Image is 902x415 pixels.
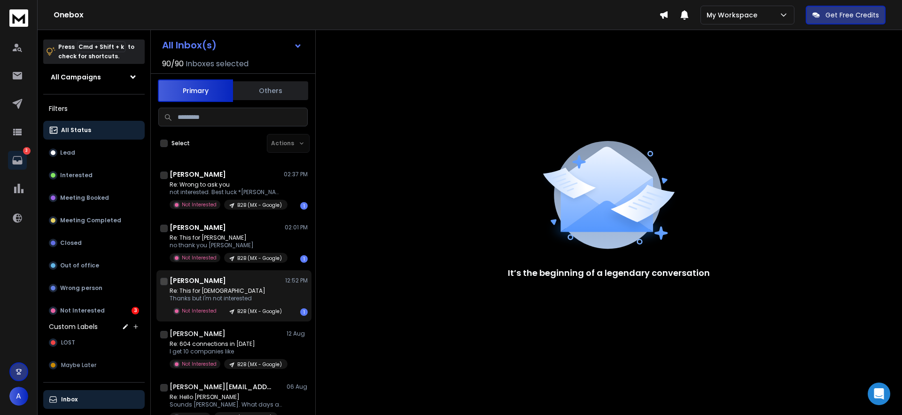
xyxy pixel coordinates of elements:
p: Sounds [PERSON_NAME]. What days and [170,401,282,408]
p: Closed [60,239,82,247]
p: Re: 604 connections in [DATE] [170,340,282,348]
button: Not Interested3 [43,301,145,320]
p: not interested. Best luck *[PERSON_NAME] [170,188,282,196]
h1: [PERSON_NAME] [170,276,226,285]
h1: All Inbox(s) [162,40,217,50]
p: It’s the beginning of a legendary conversation [508,266,710,280]
div: 1 [300,255,308,263]
div: 1 [300,202,308,210]
p: 02:01 PM [285,224,308,231]
p: Meeting Booked [60,194,109,202]
button: Primary [158,79,233,102]
p: Meeting Completed [60,217,121,224]
p: B2B (MX - Google) [237,255,282,262]
button: A [9,387,28,406]
button: All Inbox(s) [155,36,310,55]
p: Get Free Credits [825,10,879,20]
h1: [PERSON_NAME] [170,329,225,338]
img: logo [9,9,28,27]
p: My Workspace [707,10,761,20]
span: 90 / 90 [162,58,184,70]
p: 3 [23,147,31,155]
h1: [PERSON_NAME] [170,223,226,232]
p: Interested [60,172,93,179]
button: Inbox [43,390,145,409]
p: Not Interested [182,360,217,368]
button: Closed [43,234,145,252]
p: Out of office [60,262,99,269]
p: Lead [60,149,75,157]
p: Re: This for [PERSON_NAME] [170,234,282,242]
span: Maybe Later [61,361,96,369]
p: no thank you [PERSON_NAME] [170,242,282,249]
p: B2B (MX - Google) [237,361,282,368]
a: 3 [8,151,27,170]
button: Maybe Later [43,356,145,375]
p: Re: Hello [PERSON_NAME] [170,393,282,401]
h3: Custom Labels [49,322,98,331]
button: Meeting Completed [43,211,145,230]
p: Not Interested [182,307,217,314]
p: Thanks but I'm not interested [170,295,282,302]
button: Get Free Credits [806,6,886,24]
p: Re: Wrong to ask you [170,181,282,188]
button: Meeting Booked [43,188,145,207]
p: Not Interested [60,307,105,314]
p: B2B (MX - Google) [237,308,282,315]
button: All Campaigns [43,68,145,86]
div: Open Intercom Messenger [868,383,890,405]
p: Wrong person [60,284,102,292]
span: LOST [61,339,75,346]
label: Select [171,140,190,147]
p: All Status [61,126,91,134]
p: Not Interested [182,254,217,261]
p: B2B (MX - Google) [237,202,282,209]
button: LOST [43,333,145,352]
button: All Status [43,121,145,140]
h1: All Campaigns [51,72,101,82]
button: Out of office [43,256,145,275]
button: Interested [43,166,145,185]
h1: [PERSON_NAME] [170,170,226,179]
button: Others [233,80,308,101]
p: I get 10 companies like [170,348,282,355]
h3: Filters [43,102,145,115]
p: 02:37 PM [284,171,308,178]
p: 12 Aug [287,330,308,337]
h3: Inboxes selected [186,58,249,70]
p: Press to check for shortcuts. [58,42,134,61]
p: 06 Aug [287,383,308,391]
p: 12:52 PM [285,277,308,284]
p: Inbox [61,396,78,403]
h1: Onebox [54,9,659,21]
p: Re: This for [DEMOGRAPHIC_DATA] [170,287,282,295]
h1: [PERSON_NAME][EMAIL_ADDRESS][DOMAIN_NAME] [170,382,273,392]
button: Wrong person [43,279,145,298]
div: 3 [132,307,139,314]
button: Lead [43,143,145,162]
p: Not Interested [182,201,217,208]
div: 1 [300,308,308,316]
span: Cmd + Shift + k [77,41,125,52]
